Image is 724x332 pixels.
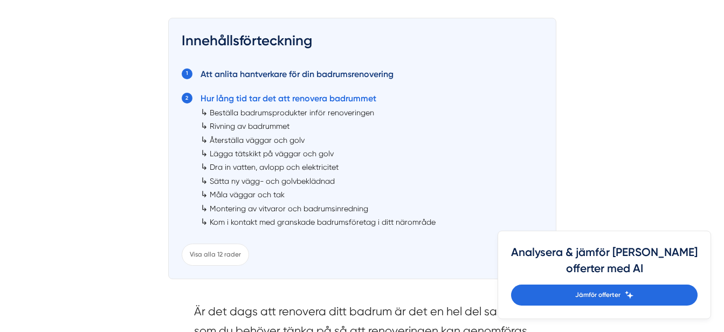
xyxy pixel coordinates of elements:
[210,108,374,117] a: Beställa badrumsprodukter inför renoveringen
[210,218,436,226] a: Kom i kontakt med granskade badrumsföretag i ditt närområde
[201,69,394,79] a: Att anlita hantverkare för din badrumsrenovering
[210,122,289,130] a: Rivning av badrummet
[201,107,208,117] span: ↳
[201,148,208,158] span: ↳
[201,176,208,186] span: ↳
[182,31,543,56] h3: Innehållsförteckning
[201,135,208,145] span: ↳
[210,149,334,158] a: Lägga tätskikt på väggar och golv
[210,163,339,171] a: Dra in vatten, avlopp och elektricitet
[511,244,698,285] h4: Analysera & jämför [PERSON_NAME] offerter med AI
[210,136,305,144] a: Återställa väggar och golv
[201,217,208,227] span: ↳
[182,244,249,266] div: Visa alla 12 rader
[201,189,208,199] span: ↳
[210,204,368,213] a: Montering av vitvaror och badrumsinredning
[210,190,285,199] a: Måla väggar och tak
[201,121,208,131] span: ↳
[210,177,335,185] a: Sätta ny vägg- och golvbeklädnad
[201,203,208,213] span: ↳
[201,93,376,103] a: Hur lång tid tar det att renovera badrummet
[575,290,620,300] span: Jämför offerter
[201,162,208,172] span: ↳
[511,285,698,306] a: Jämför offerter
